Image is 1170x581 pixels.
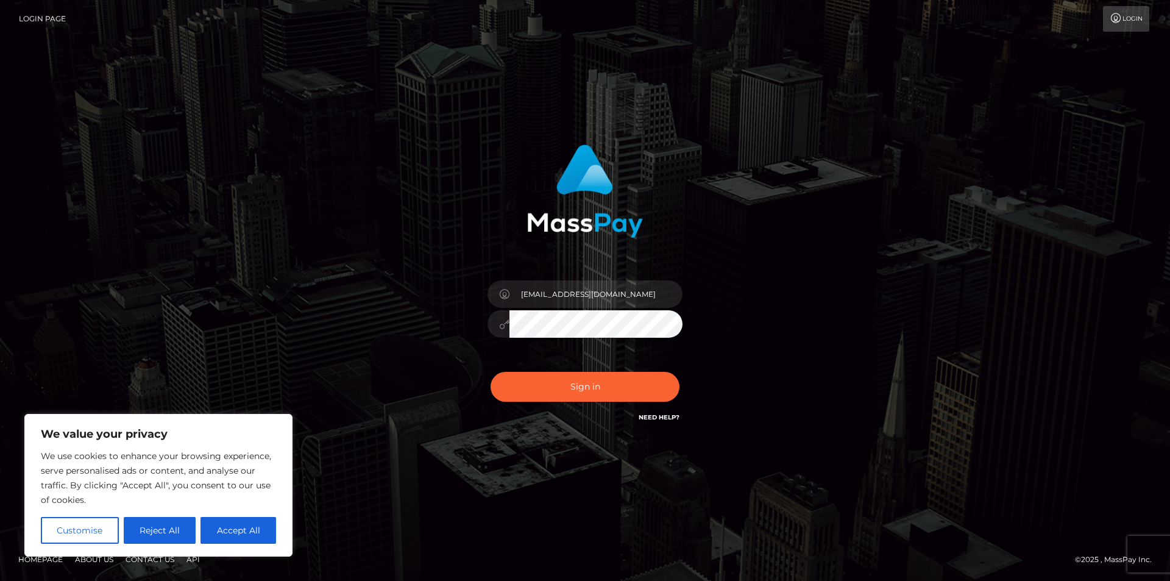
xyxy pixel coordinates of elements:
[13,550,68,569] a: Homepage
[1103,6,1149,32] a: Login
[491,372,679,402] button: Sign in
[121,550,179,569] a: Contact Us
[41,427,276,441] p: We value your privacy
[24,414,292,557] div: We value your privacy
[124,517,196,544] button: Reject All
[70,550,118,569] a: About Us
[200,517,276,544] button: Accept All
[1075,553,1161,566] div: © 2025 , MassPay Inc.
[41,517,119,544] button: Customise
[639,413,679,421] a: Need Help?
[41,449,276,507] p: We use cookies to enhance your browsing experience, serve personalised ads or content, and analys...
[182,550,205,569] a: API
[19,6,66,32] a: Login Page
[527,144,643,238] img: MassPay Login
[509,280,682,308] input: Username...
